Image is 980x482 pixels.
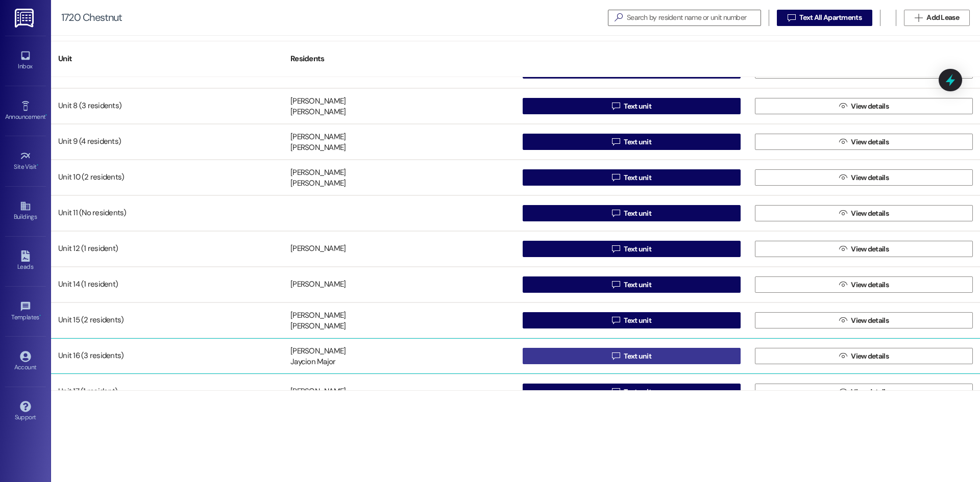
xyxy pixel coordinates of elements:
[290,310,346,321] div: [PERSON_NAME]
[51,274,283,295] div: Unit 14 (1 resident)
[290,132,346,142] div: [PERSON_NAME]
[624,172,651,183] span: Text unit
[851,101,889,112] span: View details
[851,387,889,397] span: View details
[523,169,741,186] button: Text unit
[290,280,346,290] div: [PERSON_NAME]
[523,384,741,400] button: Text unit
[839,352,847,360] i: 
[799,12,862,23] span: Text All Apartments
[851,351,889,362] span: View details
[39,312,41,319] span: •
[51,167,283,188] div: Unit 10 (2 residents)
[612,173,620,182] i: 
[851,315,889,326] span: View details
[904,10,970,26] button: Add Lease
[839,281,847,289] i: 
[851,208,889,219] span: View details
[851,172,889,183] span: View details
[839,388,847,396] i: 
[290,321,346,332] div: [PERSON_NAME]
[523,98,741,114] button: Text unit
[5,298,46,325] a: Templates •
[612,245,620,253] i: 
[755,312,973,328] button: View details
[851,280,889,290] span: View details
[290,107,346,118] div: [PERSON_NAME]
[755,169,973,186] button: View details
[839,209,847,217] i: 
[612,388,620,396] i: 
[612,102,620,110] i: 
[788,14,795,22] i: 
[755,205,973,221] button: View details
[612,352,620,360] i: 
[523,241,741,257] button: Text unit
[523,205,741,221] button: Text unit
[290,179,346,189] div: [PERSON_NAME]
[926,12,959,23] span: Add Lease
[15,9,36,28] img: ResiDesk Logo
[5,247,46,275] a: Leads
[290,244,346,255] div: [PERSON_NAME]
[624,137,651,147] span: Text unit
[839,173,847,182] i: 
[755,241,973,257] button: View details
[290,387,346,397] div: [PERSON_NAME]
[5,47,46,74] a: Inbox
[624,208,651,219] span: Text unit
[5,398,46,425] a: Support
[624,351,651,362] span: Text unit
[51,203,283,223] div: Unit 11 (No residents)
[839,138,847,146] i: 
[45,112,47,119] span: •
[627,11,761,25] input: Search by resident name or unit number
[51,132,283,152] div: Unit 9 (4 residents)
[51,46,283,71] div: Unit
[612,281,620,289] i: 
[283,46,516,71] div: Residents
[51,310,283,331] div: Unit 15 (2 residents)
[523,348,741,364] button: Text unit
[839,102,847,110] i: 
[290,96,346,107] div: [PERSON_NAME]
[523,312,741,328] button: Text unit
[290,143,346,154] div: [PERSON_NAME]
[5,197,46,225] a: Buildings
[777,10,872,26] button: Text All Apartments
[624,101,651,112] span: Text unit
[51,382,283,402] div: Unit 17 (1 resident)
[612,316,620,324] i: 
[839,316,847,324] i: 
[624,244,651,255] span: Text unit
[624,315,651,326] span: Text unit
[290,357,335,368] div: Jaycion Major
[523,134,741,150] button: Text unit
[5,348,46,375] a: Account
[755,348,973,364] button: View details
[612,209,620,217] i: 
[915,14,922,22] i: 
[610,12,627,23] i: 
[755,384,973,400] button: View details
[755,98,973,114] button: View details
[523,276,741,293] button: Text unit
[51,96,283,116] div: Unit 8 (3 residents)
[51,346,283,366] div: Unit 16 (3 residents)
[5,147,46,175] a: Site Visit •
[624,280,651,290] span: Text unit
[51,239,283,259] div: Unit 12 (1 resident)
[755,134,973,150] button: View details
[290,167,346,178] div: [PERSON_NAME]
[612,138,620,146] i: 
[61,12,122,23] div: 1720 Chestnut
[37,162,38,169] span: •
[851,137,889,147] span: View details
[755,276,973,293] button: View details
[290,346,346,357] div: [PERSON_NAME]
[839,245,847,253] i: 
[624,387,651,397] span: Text unit
[851,244,889,255] span: View details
